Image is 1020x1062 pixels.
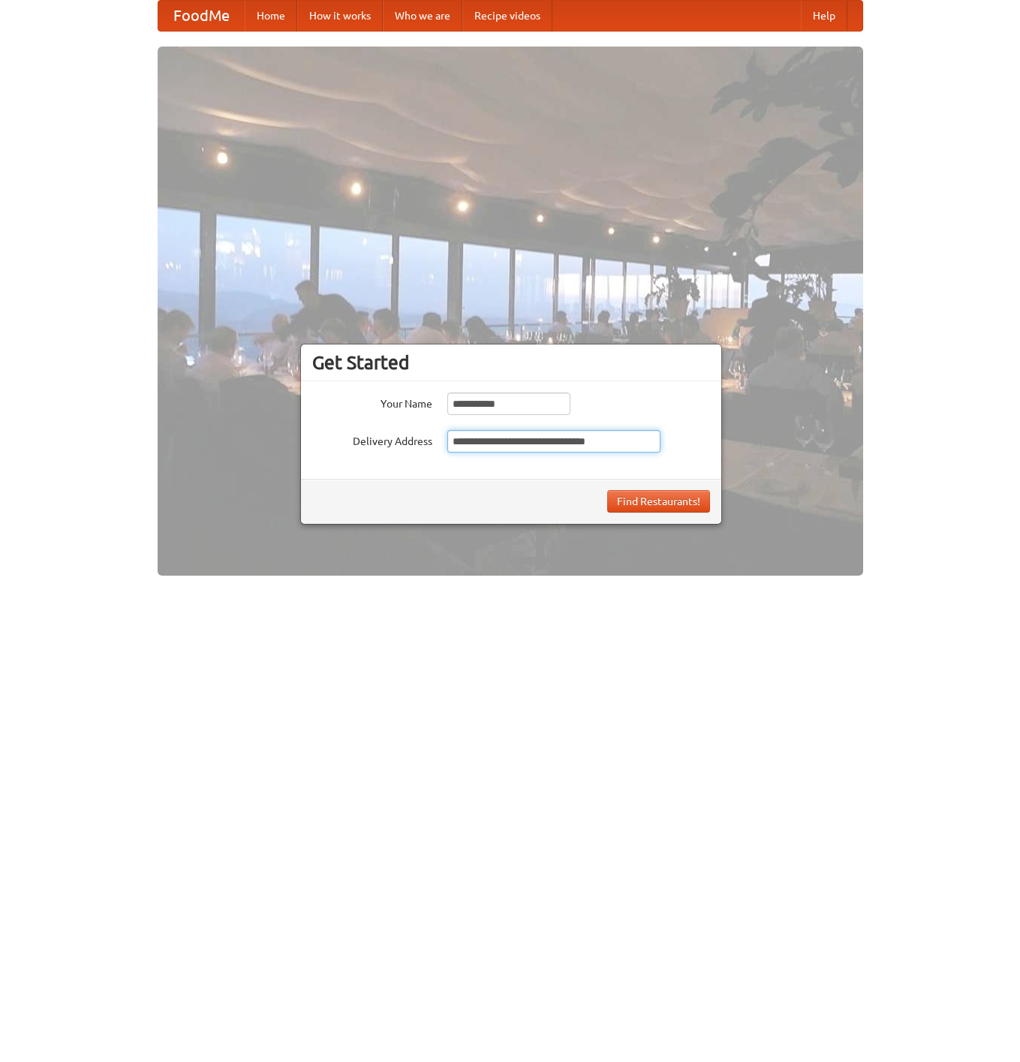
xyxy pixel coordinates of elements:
a: How it works [297,1,383,31]
a: Help [801,1,847,31]
label: Delivery Address [312,430,432,449]
a: Who we are [383,1,462,31]
a: FoodMe [158,1,245,31]
a: Home [245,1,297,31]
label: Your Name [312,393,432,411]
a: Recipe videos [462,1,552,31]
button: Find Restaurants! [607,490,710,513]
h3: Get Started [312,351,710,374]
